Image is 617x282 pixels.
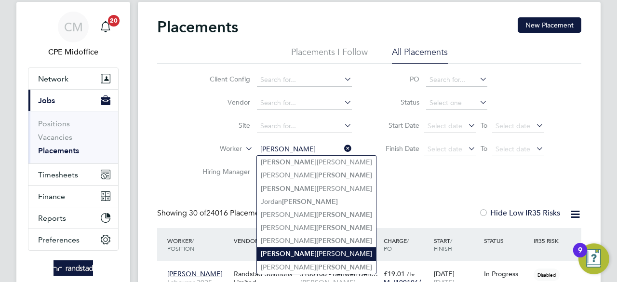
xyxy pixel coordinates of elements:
label: Vendor [195,98,250,107]
label: PO [376,75,419,83]
b: [PERSON_NAME] [316,237,372,245]
button: Reports [28,207,118,228]
li: [PERSON_NAME] [257,169,376,182]
button: Open Resource Center, 9 new notifications [578,243,609,274]
label: Start Date [376,121,419,130]
a: [PERSON_NAME]Labourer 2025Randstad Solutions LimitedJ100106 - Benwell Den…[PERSON_NAME] - [GEOGRA... [165,264,581,272]
div: Jobs [28,111,118,163]
li: [PERSON_NAME] [257,261,376,274]
button: Network [28,68,118,89]
div: Charge [381,232,431,257]
li: [PERSON_NAME] [257,208,376,221]
label: Hiring Manager [195,167,250,176]
a: Vacancies [38,133,72,142]
span: Select date [428,145,462,153]
div: Worker [165,232,231,257]
b: [PERSON_NAME] [261,158,317,166]
a: Positions [38,119,70,128]
b: [PERSON_NAME] [316,211,372,219]
label: Worker [187,144,242,154]
input: Search for... [257,143,352,156]
img: randstad-logo-retina.png [54,260,94,276]
span: To [478,142,490,155]
label: Finish Date [376,144,419,153]
a: Placements [38,146,79,155]
input: Search for... [257,96,352,110]
b: [PERSON_NAME] [316,171,372,179]
span: / Finish [434,237,452,252]
span: Timesheets [38,170,78,179]
input: Search for... [257,120,352,133]
div: Showing [157,208,271,218]
label: Hide Low IR35 Risks [479,208,560,218]
input: Select one [426,96,487,110]
li: [PERSON_NAME] [257,234,376,247]
span: CM [64,21,83,33]
span: Select date [496,121,530,130]
button: Preferences [28,229,118,250]
span: Preferences [38,235,80,244]
div: Start [431,232,482,257]
li: All Placements [392,46,448,64]
span: / Position [167,237,194,252]
span: Disabled [534,269,560,281]
button: Finance [28,186,118,207]
span: Finance [38,192,65,201]
span: 24016 Placements [189,208,269,218]
span: £19.01 [384,269,405,278]
div: In Progress [484,269,529,278]
li: Placements I Follow [291,46,368,64]
a: CMCPE Midoffice [28,12,119,58]
span: Select date [496,145,530,153]
b: [PERSON_NAME] [261,250,317,258]
li: [PERSON_NAME] [257,156,376,169]
div: IR35 Risk [531,232,564,249]
span: / PO [384,237,409,252]
span: To [478,119,490,132]
a: 20 [96,12,115,42]
div: Vendor [231,232,298,249]
a: Go to home page [28,260,119,276]
span: Jobs [38,96,55,105]
span: Network [38,74,68,83]
li: [PERSON_NAME] [257,182,376,195]
button: Jobs [28,90,118,111]
button: Timesheets [28,164,118,185]
span: 20 [108,15,120,27]
label: Client Config [195,75,250,83]
span: [PERSON_NAME] [167,269,223,278]
li: [PERSON_NAME] [257,221,376,234]
b: [PERSON_NAME] [282,198,338,206]
button: New Placement [518,17,581,33]
b: [PERSON_NAME] [316,224,372,232]
div: 9 [578,250,582,263]
label: Site [195,121,250,130]
span: Select date [428,121,462,130]
h2: Placements [157,17,238,37]
input: Search for... [257,73,352,87]
span: CPE Midoffice [28,46,119,58]
label: Status [376,98,419,107]
span: / hr [407,270,415,278]
span: 30 of [189,208,206,218]
div: Status [482,232,532,249]
span: Reports [38,214,66,223]
b: [PERSON_NAME] [316,263,372,271]
b: [PERSON_NAME] [261,185,317,193]
li: [PERSON_NAME] [257,247,376,260]
input: Search for... [426,73,487,87]
li: Jordan [257,195,376,208]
